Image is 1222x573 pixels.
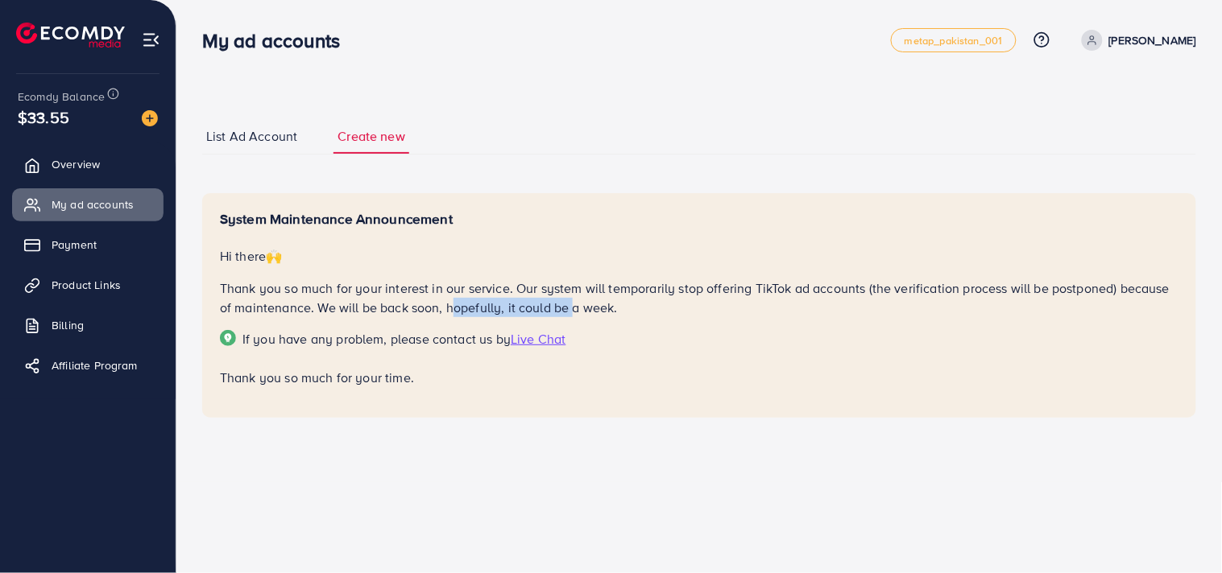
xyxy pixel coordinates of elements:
span: If you have any problem, please contact us by [242,330,511,348]
p: Thank you so much for your interest in our service. Our system will temporarily stop offering Tik... [220,278,1179,317]
img: menu [142,31,160,49]
a: Overview [12,148,164,180]
img: Popup guide [220,330,236,346]
img: image [142,110,158,126]
a: Affiliate Program [12,349,164,381]
span: List Ad Account [206,127,297,146]
span: Live Chat [511,330,565,348]
span: Billing [52,317,84,333]
span: Payment [52,237,97,253]
a: Product Links [12,269,164,301]
span: Affiliate Program [52,357,138,373]
a: [PERSON_NAME] [1075,30,1196,51]
p: Thank you so much for your time. [220,368,1179,387]
h3: My ad accounts [202,29,353,52]
img: logo [16,23,125,47]
span: 🙌 [266,247,282,265]
span: metap_pakistan_001 [905,35,1003,46]
span: Product Links [52,277,121,293]
span: Ecomdy Balance [18,89,105,105]
p: Hi there [220,246,1179,266]
h5: System Maintenance Announcement [220,211,1179,228]
iframe: Chat [1154,501,1210,561]
a: Payment [12,229,164,261]
a: metap_pakistan_001 [891,28,1017,52]
a: My ad accounts [12,188,164,221]
span: Create new [338,127,405,146]
p: [PERSON_NAME] [1109,31,1196,50]
span: My ad accounts [52,196,134,212]
span: Overview [52,156,100,172]
a: Billing [12,309,164,341]
span: $33.55 [18,105,69,129]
